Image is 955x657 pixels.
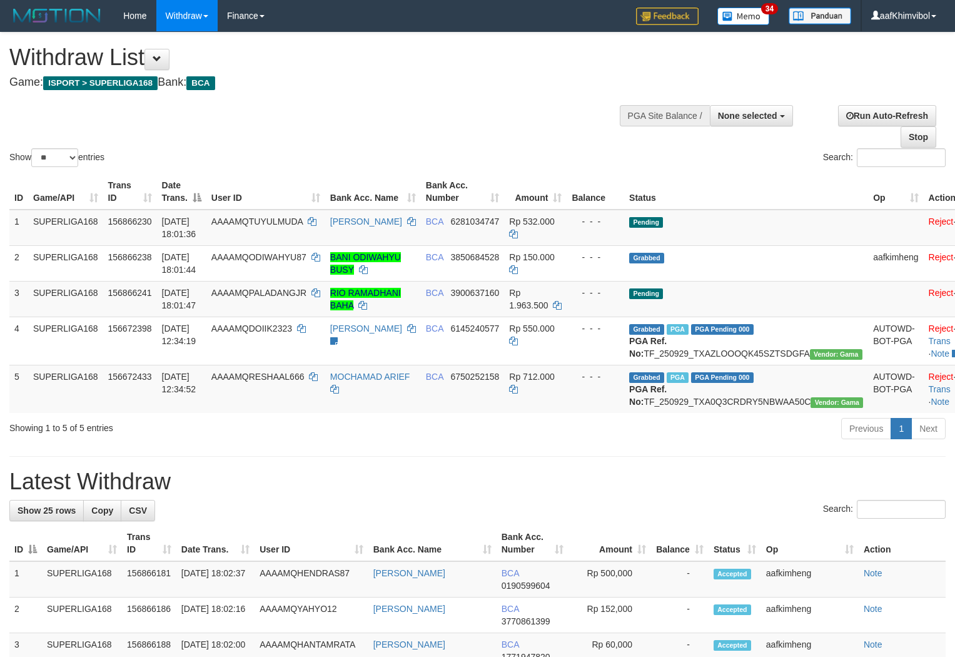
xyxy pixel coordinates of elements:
[502,604,519,614] span: BCA
[122,526,176,561] th: Trans ID: activate to sort column ascending
[9,598,42,633] td: 2
[714,640,751,651] span: Accepted
[864,604,882,614] a: Note
[176,561,255,598] td: [DATE] 18:02:37
[426,323,443,334] span: BCA
[710,105,793,126] button: None selected
[426,288,443,298] span: BCA
[176,598,255,633] td: [DATE] 18:02:16
[929,252,954,262] a: Reject
[691,372,754,383] span: PGA Pending
[9,281,28,317] td: 3
[789,8,851,24] img: panduan.png
[450,323,499,334] span: Copy 6145240577 to clipboard
[568,561,651,598] td: Rp 500,000
[426,216,443,227] span: BCA
[368,526,497,561] th: Bank Acc. Name: activate to sort column ascending
[211,216,303,227] span: AAAAMQTUYULMUDA
[691,324,754,335] span: PGA Pending
[636,8,699,25] img: Feedback.jpg
[108,372,152,382] span: 156672433
[667,372,689,383] span: Marked by aafsoycanthlai
[421,174,505,210] th: Bank Acc. Number: activate to sort column ascending
[572,251,619,263] div: - - -
[255,526,368,561] th: User ID: activate to sort column ascending
[502,616,550,626] span: Copy 3770861399 to clipboard
[28,245,103,281] td: SUPERLIGA168
[211,372,305,382] span: AAAAMQRESHAAL666
[568,598,651,633] td: Rp 152,000
[823,148,946,167] label: Search:
[28,365,103,413] td: SUPERLIGA168
[108,216,152,227] span: 156866230
[761,526,859,561] th: Op: activate to sort column ascending
[211,252,306,262] span: AAAAMQODIWAHYU87
[450,216,499,227] span: Copy 6281034747 to clipboard
[504,174,567,210] th: Amount: activate to sort column ascending
[868,174,923,210] th: Op: activate to sort column ascending
[841,418,891,439] a: Previous
[624,174,868,210] th: Status
[629,336,667,359] b: PGA Ref. No:
[211,288,306,298] span: AAAAMQPALADANGJR
[929,216,954,227] a: Reject
[9,6,104,25] img: MOTION_logo.png
[497,526,568,561] th: Bank Acc. Number: activate to sort column ascending
[450,372,499,382] span: Copy 6750252158 to clipboard
[811,397,863,408] span: Vendor URL: https://trx31.1velocity.biz
[9,45,624,70] h1: Withdraw List
[868,317,923,365] td: AUTOWD-BOT-PGA
[157,174,206,210] th: Date Trans.: activate to sort column descending
[426,252,443,262] span: BCA
[103,174,157,210] th: Trans ID: activate to sort column ascending
[509,372,554,382] span: Rp 712.000
[629,324,664,335] span: Grabbed
[162,252,196,275] span: [DATE] 18:01:44
[18,506,76,516] span: Show 25 rows
[868,245,923,281] td: aafkimheng
[929,288,954,298] a: Reject
[859,526,946,561] th: Action
[868,365,923,413] td: AUTOWD-BOT-PGA
[651,526,709,561] th: Balance: activate to sort column ascending
[122,561,176,598] td: 156866181
[162,216,196,239] span: [DATE] 18:01:36
[864,639,882,649] a: Note
[9,561,42,598] td: 1
[9,210,28,246] td: 1
[9,469,946,494] h1: Latest Withdraw
[28,174,103,210] th: Game/API: activate to sort column ascending
[502,639,519,649] span: BCA
[122,598,176,633] td: 156866186
[9,317,28,365] td: 4
[108,323,152,334] span: 156672398
[629,372,664,383] span: Grabbed
[91,506,113,516] span: Copy
[857,500,946,519] input: Search:
[450,252,499,262] span: Copy 3850684528 to clipboard
[28,317,103,365] td: SUPERLIGA168
[330,216,402,227] a: [PERSON_NAME]
[931,349,949,359] a: Note
[624,317,868,365] td: TF_250929_TXAZLOOOQK45SZTSDGFA
[330,372,410,382] a: MOCHAMAD ARIEF
[761,598,859,633] td: aafkimheng
[426,372,443,382] span: BCA
[9,148,104,167] label: Show entries
[330,288,401,310] a: RIO RAMADHANI BAHA
[28,281,103,317] td: SUPERLIGA168
[929,372,954,382] a: Reject
[255,561,368,598] td: AAAAMQHENDRAS87
[864,568,882,578] a: Note
[572,287,619,299] div: - - -
[373,568,445,578] a: [PERSON_NAME]
[211,323,292,334] span: AAAAMQDOIIK2323
[43,76,158,90] span: ISPORT > SUPERLIGA168
[509,323,554,334] span: Rp 550.000
[509,288,548,310] span: Rp 1.963.500
[108,288,152,298] span: 156866241
[373,639,445,649] a: [PERSON_NAME]
[42,526,122,561] th: Game/API: activate to sort column ascending
[572,322,619,335] div: - - -
[330,252,401,275] a: BANI ODIWAHYU BUSY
